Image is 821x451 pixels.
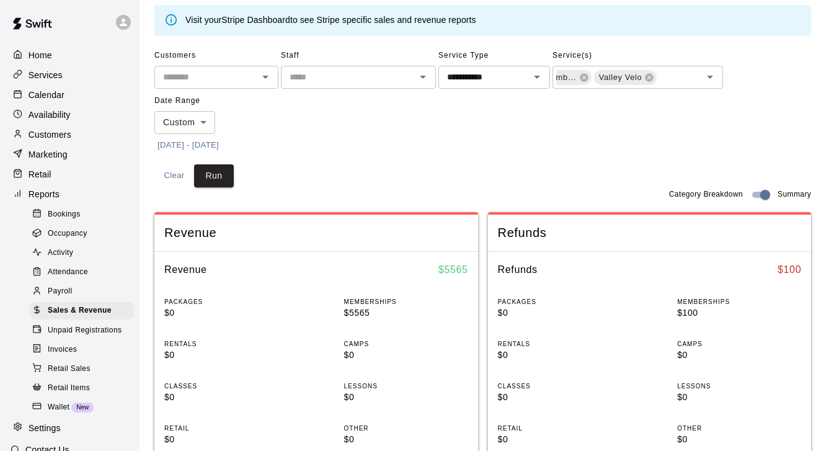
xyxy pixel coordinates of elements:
[48,324,122,337] span: Unpaid Registrations
[164,262,207,278] h6: Revenue
[30,360,135,378] div: Retail Sales
[30,225,135,243] div: Occupancy
[677,297,801,306] p: MEMBERSHIPS
[48,266,88,279] span: Attendance
[48,382,90,395] span: Retail Items
[30,206,135,223] div: Bookings
[10,185,130,203] a: Reports
[164,297,288,306] p: PACKAGES
[498,262,538,278] h6: Refunds
[164,349,288,362] p: $0
[48,285,72,298] span: Payroll
[29,422,61,434] p: Settings
[669,189,743,201] span: Category Breakdown
[221,15,290,25] a: Stripe Dashboard
[677,306,801,319] p: $100
[30,321,140,340] a: Unpaid Registrations
[71,404,94,411] span: New
[29,148,68,161] p: Marketing
[677,424,801,433] p: OTHER
[677,339,801,349] p: CAMPS
[29,89,64,101] p: Calendar
[677,391,801,404] p: $0
[414,68,432,86] button: Open
[344,339,468,349] p: CAMPS
[10,145,130,164] a: Marketing
[29,188,60,200] p: Reports
[778,262,801,278] h6: $ 100
[30,264,135,281] div: Attendance
[498,306,622,319] p: $0
[30,378,140,398] a: Retail Items
[30,263,140,282] a: Attendance
[10,165,130,184] a: Retail
[29,128,71,141] p: Customers
[344,297,468,306] p: MEMBERSHIPS
[344,391,468,404] p: $0
[154,91,263,111] span: Date Range
[498,349,622,362] p: $0
[438,262,468,278] h6: $ 5565
[30,341,135,359] div: Invoices
[10,419,130,437] div: Settings
[48,401,69,414] span: Wallet
[701,68,719,86] button: Open
[30,398,140,417] a: WalletNew
[30,244,135,262] div: Activity
[553,46,723,66] span: Service(s)
[257,68,274,86] button: Open
[10,66,130,84] a: Services
[344,382,468,391] p: LESSONS
[10,105,130,124] div: Availability
[154,46,278,66] span: Customers
[438,46,550,66] span: Service Type
[154,164,194,187] button: Clear
[344,306,468,319] p: $5565
[594,70,657,85] div: Valley Velo
[29,49,52,61] p: Home
[30,322,135,339] div: Unpaid Registrations
[498,433,622,446] p: $0
[30,301,140,321] a: Sales & Revenue
[29,109,71,121] p: Availability
[30,399,135,416] div: WalletNew
[498,339,622,349] p: RENTALS
[30,205,140,224] a: Bookings
[677,382,801,391] p: LESSONS
[48,228,87,240] span: Occupancy
[30,302,135,319] div: Sales & Revenue
[778,189,811,201] span: Summary
[30,224,140,243] a: Occupancy
[30,244,140,263] a: Activity
[344,433,468,446] p: $0
[30,283,135,300] div: Payroll
[29,168,51,181] p: Retail
[154,111,215,134] div: Custom
[677,433,801,446] p: $0
[498,297,622,306] p: PACKAGES
[594,71,647,84] span: Valley Velo
[164,433,288,446] p: $0
[164,306,288,319] p: $0
[29,69,63,81] p: Services
[185,14,476,27] div: Visit your to see Stripe specific sales and revenue reports
[498,382,622,391] p: CLASSES
[344,424,468,433] p: OTHER
[10,46,130,65] a: Home
[30,340,140,359] a: Invoices
[677,349,801,362] p: $0
[10,125,130,144] a: Customers
[498,391,622,404] p: $0
[48,247,73,259] span: Activity
[10,86,130,104] a: Calendar
[164,382,288,391] p: CLASSES
[498,424,622,433] p: RETAIL
[154,136,222,155] button: [DATE] - [DATE]
[30,380,135,397] div: Retail Items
